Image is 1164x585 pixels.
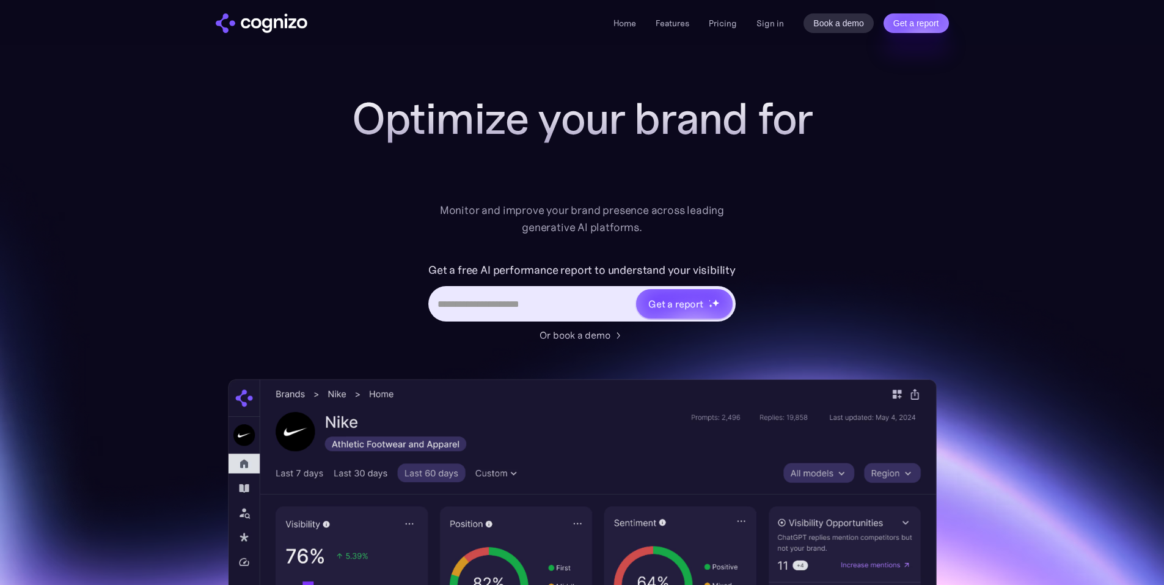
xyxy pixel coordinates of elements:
div: Monitor and improve your brand presence across leading generative AI platforms. [432,202,733,236]
a: Sign in [756,16,784,31]
img: star [709,300,711,301]
a: Get a report [884,13,949,33]
a: Home [613,18,636,29]
img: star [709,304,713,308]
div: Or book a demo [540,328,610,342]
a: Get a reportstarstarstar [635,288,734,320]
img: cognizo logo [216,13,307,33]
h1: Optimize your brand for [338,94,827,143]
a: Pricing [709,18,737,29]
img: star [712,299,720,307]
a: Features [656,18,689,29]
a: Or book a demo [540,328,625,342]
label: Get a free AI performance report to understand your visibility [428,260,736,280]
div: Get a report [648,296,703,311]
a: Book a demo [803,13,874,33]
